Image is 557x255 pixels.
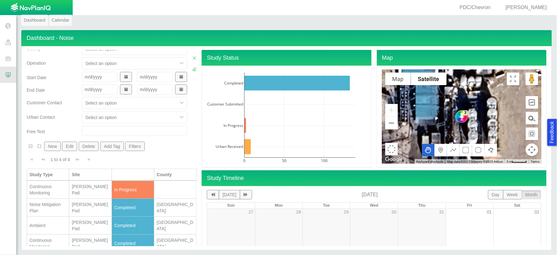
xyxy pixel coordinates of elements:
div: [PERSON_NAME] Pad [72,237,109,250]
button: Toggle Fullscreen in browser window [507,73,519,85]
span: Tue [323,203,330,208]
h4: Study Timeline [202,170,547,186]
button: day [488,190,503,199]
button: Map camera controls [526,144,538,156]
button: Drag Pegman onto the map to open Street View [526,73,538,85]
button: Show Date Picker [120,84,132,95]
span: Thu [418,203,425,208]
span: Urban Contact [27,115,55,120]
div: [GEOGRAPHIC_DATA] [157,219,194,232]
a: 30 [391,209,397,214]
button: Draw a polygon [485,144,497,156]
td: Noise Mitigation Plan [27,199,69,217]
button: Show Date Picker [120,72,132,82]
button: Zoom out [385,117,398,129]
a: Dashboard [21,14,48,26]
button: next [240,190,252,199]
td: Weld County [154,235,197,252]
button: Show satellite imagery [411,73,447,85]
td: Chatfield Pad [69,235,112,252]
div: Study Type [29,171,66,178]
button: Show Date Picker [175,72,187,82]
button: Draw a rectangle [460,144,472,156]
td: Chatfield Pad [69,181,112,199]
span: Fri [467,203,472,208]
div: Continuous Monitoring [29,183,66,196]
div: [PERSON_NAME] Pad [72,201,109,214]
button: Feedback [547,119,557,146]
div: Completed [114,204,151,211]
button: Add Tag [100,142,124,151]
button: previous [207,190,219,199]
div: [GEOGRAPHIC_DATA] [157,237,194,250]
button: New [44,142,60,151]
span: Map data ©2025 Imagery ©2025 Airbus [447,160,503,163]
button: Select area [385,143,398,155]
a: 01 [487,209,492,214]
img: UrbanGroupSolutionsTheme$USG_Images$logo.png [10,3,51,13]
button: Measure [526,112,538,124]
td: In Progress [112,181,154,199]
span: Sun [227,203,235,208]
button: Map Scale: 5 m per 44 pixels [505,159,529,164]
div: Completed [114,240,151,247]
button: Delete [79,142,99,151]
button: Elevation [526,96,538,109]
span: Operation [27,61,46,66]
a: Clear Filters [192,66,197,73]
th: Study Type [27,169,69,181]
h4: Map [377,50,547,66]
span: Sat [514,203,521,208]
button: Zoom in [385,104,398,117]
div: Completed [114,222,151,229]
button: Draw a circle [472,144,485,156]
div: Pagination [27,154,197,165]
div: [PERSON_NAME] [498,4,549,11]
div: County [157,171,194,178]
div: Continuous Monitoring [29,237,66,250]
span: Mon [275,203,283,208]
a: 28 [296,209,301,214]
button: Filters [125,142,145,151]
a: 27 [249,209,254,214]
button: Move the map [422,144,434,156]
input: m/d/yyyy [137,72,173,82]
button: Edit [62,142,77,151]
span: [PERSON_NAME] [506,5,547,10]
a: Close Filters [192,55,197,61]
input: m/d/yyyy [137,84,173,95]
td: Chatfield Pad [69,199,112,217]
img: Google [384,155,404,164]
div: [GEOGRAPHIC_DATA] [157,201,194,214]
span: End Date [27,88,45,93]
td: Continuous Monitoring [27,235,69,252]
div: 1 to 4 of 4 [48,156,72,165]
span: County [27,46,40,51]
a: 29 [344,209,349,214]
button: week [503,190,522,199]
div: Site [72,171,109,178]
div: In Progress [114,187,151,193]
div: Status [114,171,151,178]
span: [DATE] [362,192,378,197]
a: Terms (opens in new tab) [531,160,539,163]
div: [PERSON_NAME] Pad [72,183,109,196]
td: Weld County [154,199,197,217]
td: Continuous Monitoring [27,181,69,199]
a: Calendar [49,14,72,26]
button: month [522,190,541,199]
th: County [154,169,197,181]
input: m/d/yyyy [82,84,118,95]
button: Show street map [385,73,411,85]
input: m/d/yyyy [82,72,118,82]
button: Show Date Picker [175,84,187,95]
span: Wed [370,203,378,208]
button: Measure [526,127,538,140]
span: Customer Contact [27,100,62,105]
td: Completed [112,235,154,252]
th: Site [69,169,112,181]
div: [PERSON_NAME] Pad [72,219,109,232]
td: Weld County [154,217,197,235]
td: Completed [112,217,154,235]
a: 02 [534,209,539,214]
